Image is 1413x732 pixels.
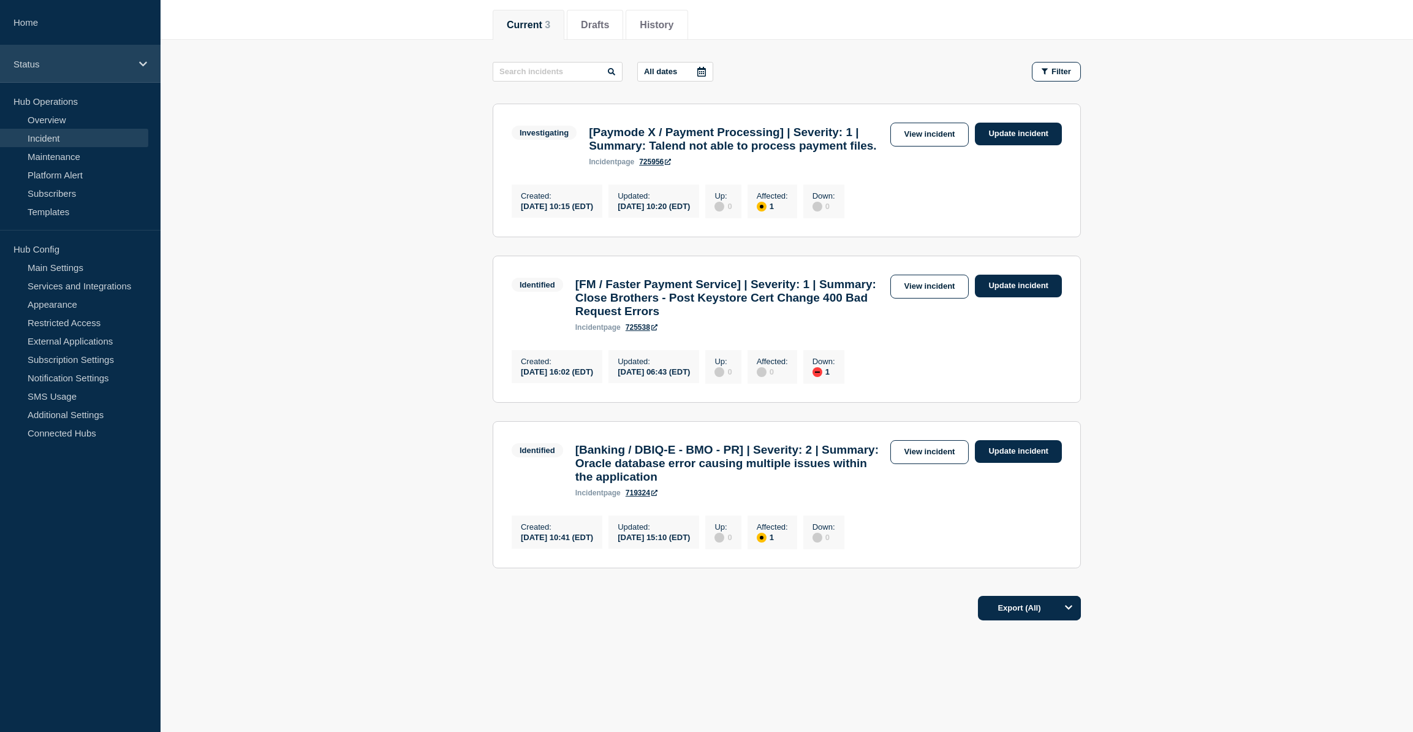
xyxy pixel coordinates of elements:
[640,20,673,31] button: History
[618,522,690,532] p: Updated :
[714,191,732,200] p: Up :
[644,67,677,76] p: All dates
[714,357,732,366] p: Up :
[589,126,884,153] h3: [Paymode X / Payment Processing] | Severity: 1 | Summary: Talend not able to process payment files.
[575,489,604,497] span: incident
[575,443,884,484] h3: [Banking / DBIQ-E - BMO - PR] | Severity: 2 | Summary: Oracle database error causing multiple iss...
[714,533,724,543] div: disabled
[813,522,835,532] p: Down :
[521,532,593,542] div: [DATE] 10:41 (EDT)
[975,275,1062,297] a: Update incident
[626,323,657,332] a: 725538
[890,440,969,464] a: View incident
[757,533,767,543] div: affected
[512,443,563,457] span: Identified
[618,191,690,200] p: Updated :
[575,323,621,332] p: page
[714,532,732,543] div: 0
[1032,62,1081,82] button: Filter
[1051,67,1071,76] span: Filter
[813,533,822,543] div: disabled
[545,20,550,30] span: 3
[714,367,724,377] div: disabled
[813,200,835,212] div: 0
[618,532,690,542] div: [DATE] 15:10 (EDT)
[975,440,1062,463] a: Update incident
[521,200,593,211] div: [DATE] 10:15 (EDT)
[757,522,788,532] p: Affected :
[714,202,724,212] div: disabled
[978,596,1081,620] button: Export (All)
[521,522,593,532] p: Created :
[512,126,577,140] span: Investigating
[493,62,623,82] input: Search incidents
[581,20,609,31] button: Drafts
[521,366,593,376] div: [DATE] 16:02 (EDT)
[639,158,671,166] a: 725956
[813,202,822,212] div: disabled
[521,357,593,366] p: Created :
[626,489,657,497] a: 719324
[757,200,788,212] div: 1
[714,366,732,377] div: 0
[757,357,788,366] p: Affected :
[714,522,732,532] p: Up :
[714,200,732,212] div: 0
[813,532,835,543] div: 0
[757,202,767,212] div: affected
[618,357,690,366] p: Updated :
[813,191,835,200] p: Down :
[589,158,617,166] span: incident
[1056,596,1081,620] button: Options
[757,367,767,377] div: disabled
[618,200,690,211] div: [DATE] 10:20 (EDT)
[757,532,788,543] div: 1
[521,191,593,200] p: Created :
[890,275,969,299] a: View incident
[589,158,634,166] p: page
[813,366,835,377] div: 1
[757,191,788,200] p: Affected :
[618,366,690,376] div: [DATE] 06:43 (EDT)
[575,489,621,497] p: page
[813,367,822,377] div: down
[512,278,563,292] span: Identified
[757,366,788,377] div: 0
[813,357,835,366] p: Down :
[637,62,713,82] button: All dates
[975,123,1062,145] a: Update incident
[575,278,884,318] h3: [FM / Faster Payment Service] | Severity: 1 | Summary: Close Brothers - Post Keystore Cert Change...
[890,123,969,147] a: View incident
[575,323,604,332] span: incident
[13,59,131,69] p: Status
[507,20,550,31] button: Current 3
